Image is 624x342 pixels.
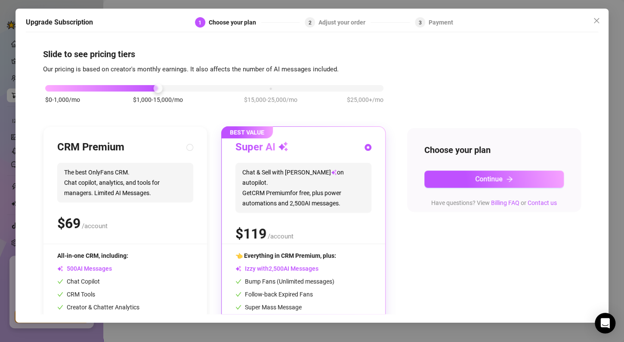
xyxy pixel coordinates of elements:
span: $15,000-25,000/mo [244,95,297,104]
span: check [235,291,241,297]
span: CRM Tools [57,291,95,298]
span: /account [268,232,293,240]
span: $ [57,215,80,232]
span: /account [82,222,108,230]
span: check [57,304,63,310]
span: Creator & Chatter Analytics [57,304,139,311]
span: Chat Copilot [57,278,100,285]
span: check [235,304,241,310]
span: Continue [475,175,503,183]
span: Follow-back Expired Fans [235,291,313,298]
span: check [235,278,241,284]
span: 3 [419,19,422,25]
span: Bump Fans (Unlimited messages) [235,278,334,285]
span: 👈 Everything in CRM Premium, plus: [235,252,336,259]
span: close [593,17,600,24]
h4: Slide to see pricing tiers [43,48,581,60]
span: Close [590,17,603,24]
button: Close [590,14,603,27]
span: Have questions? View or [431,199,557,206]
button: Continuearrow-right [424,171,564,188]
span: $ [235,226,266,242]
div: Choose your plan [209,17,261,27]
span: The best OnlyFans CRM. Chat copilot, analytics, and tools for managers. Limited AI Messages. [57,163,193,202]
span: $0-1,000/mo [45,95,80,104]
h4: Choose your plan [424,144,564,156]
span: Chat & Sell with [PERSON_NAME] on autopilot. Get CRM Premium for free, plus power automations and... [235,163,371,213]
span: $25,000+/mo [347,95,383,104]
span: All-in-one CRM, including: [57,252,128,259]
h5: Upgrade Subscription [26,17,93,27]
span: arrow-right [506,176,513,183]
span: 2 [309,19,312,25]
span: BEST VALUE [221,126,273,138]
div: Payment [429,17,453,27]
h3: Super AI [235,140,288,154]
span: $1,000-15,000/mo [133,95,183,104]
span: AI Messages [57,265,112,272]
span: Our pricing is based on creator's monthly earnings. It also affects the number of AI messages inc... [43,65,339,73]
a: Billing FAQ [491,199,519,206]
span: 1 [199,19,202,25]
span: check [57,291,63,297]
span: Super Mass Message [235,304,302,311]
span: check [57,278,63,284]
div: Adjust your order [319,17,371,27]
a: Contact us [528,199,557,206]
span: Izzy with AI Messages [235,265,318,272]
div: Open Intercom Messenger [595,313,615,333]
h3: CRM Premium [57,140,124,154]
